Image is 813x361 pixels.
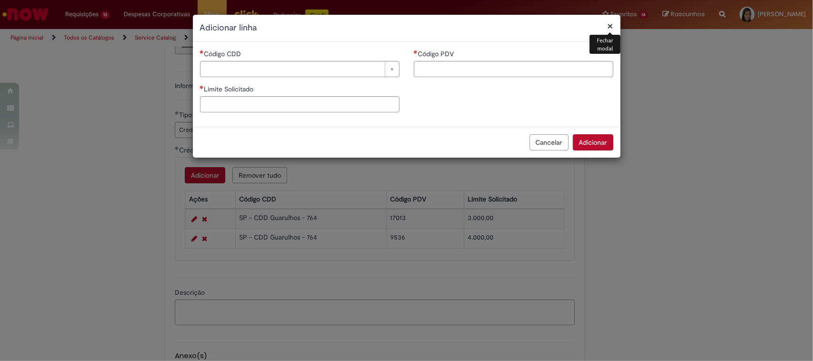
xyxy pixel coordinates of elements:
input: Código PDV [414,61,613,77]
span: Necessários [414,50,418,54]
span: Código PDV [418,50,456,58]
a: Limpar campo Código CDD [200,61,400,77]
button: Adicionar [573,134,613,150]
span: Necessários - Código CDD [204,50,243,58]
div: Fechar modal [590,35,620,54]
button: Fechar modal [608,21,613,31]
button: Cancelar [530,134,569,150]
span: Limite Solicitado [204,85,256,93]
span: Necessários [200,85,204,89]
h2: Adicionar linha [200,22,613,34]
input: Limite Solicitado [200,96,400,112]
span: Necessários [200,50,204,54]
